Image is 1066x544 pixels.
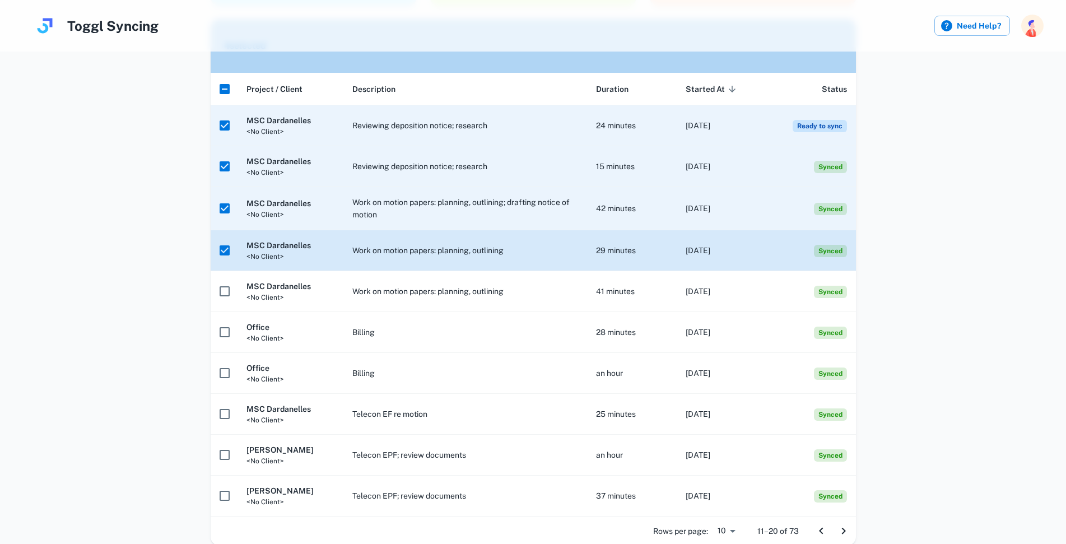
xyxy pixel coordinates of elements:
[246,485,334,497] h6: [PERSON_NAME]
[246,415,334,425] span: <No Client>
[587,394,676,435] td: 25 minutes
[343,353,588,394] td: Billing
[67,16,159,36] h4: Toggl Syncing
[343,230,588,271] td: Work on motion papers: planning, outlining
[587,187,676,230] td: 42 minutes
[814,286,847,298] span: Synced
[246,127,334,137] span: <No Client>
[677,353,766,394] td: [DATE]
[713,523,739,539] div: 10
[587,312,676,353] td: 28 minutes
[246,333,334,343] span: <No Client>
[934,16,1010,36] label: Need Help?
[246,444,334,456] h6: [PERSON_NAME]
[757,525,799,537] p: 11–20 of 73
[246,252,334,262] span: <No Client>
[343,105,588,146] td: Reviewing deposition notice; research
[246,292,334,303] span: <No Client>
[677,230,766,271] td: [DATE]
[343,476,588,517] td: Telecon EPF; review documents
[814,368,847,380] span: Synced
[343,312,588,353] td: Billing
[814,490,847,503] span: Synced
[246,210,334,220] span: <No Client>
[832,520,855,542] button: Go to next page
[211,73,856,517] div: scrollable content
[814,161,847,173] span: Synced
[677,435,766,476] td: [DATE]
[246,239,334,252] h6: MSC Dardanelles
[246,403,334,415] h6: MSC Dardanelles
[246,197,334,210] h6: MSC Dardanelles
[596,82,629,96] span: Duration
[677,187,766,230] td: [DATE]
[343,394,588,435] td: Telecon EF re motion
[677,271,766,312] td: [DATE]
[246,280,334,292] h6: MSC Dardanelles
[677,394,766,435] td: [DATE]
[246,362,334,374] h6: Office
[814,245,847,257] span: Synced
[343,146,588,187] td: Reviewing deposition notice; research
[814,327,847,339] span: Synced
[246,497,334,507] span: <No Client>
[34,15,56,37] img: logo.svg
[677,312,766,353] td: [DATE]
[246,456,334,466] span: <No Client>
[793,120,847,132] span: Ready to sync
[814,408,847,421] span: Synced
[587,230,676,271] td: 29 minutes
[587,105,676,146] td: 24 minutes
[246,168,334,178] span: <No Client>
[822,82,847,96] span: Status
[343,435,588,476] td: Telecon EPF; review documents
[246,321,334,333] h6: Office
[686,82,739,96] span: Started At
[587,353,676,394] td: an hour
[677,476,766,517] td: [DATE]
[343,187,588,230] td: Work on motion papers: planning, outlining; drafting notice of motion
[677,146,766,187] td: [DATE]
[814,203,847,215] span: Synced
[246,374,334,384] span: <No Client>
[814,449,847,462] span: Synced
[1021,15,1044,37] img: photoURL
[352,82,395,96] span: Description
[246,114,334,127] h6: MSC Dardanelles
[653,525,708,537] p: Rows per page:
[587,435,676,476] td: an hour
[677,105,766,146] td: [DATE]
[587,146,676,187] td: 15 minutes
[587,271,676,312] td: 41 minutes
[810,520,832,542] button: Go to previous page
[246,155,334,168] h6: MSC Dardanelles
[246,82,302,96] span: Project / Client
[343,271,588,312] td: Work on motion papers: planning, outlining
[587,476,676,517] td: 37 minutes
